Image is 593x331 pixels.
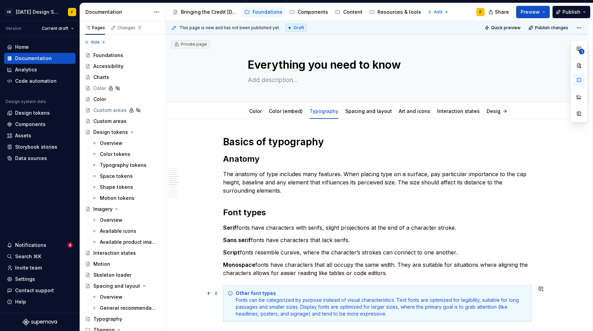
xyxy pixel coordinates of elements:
div: Charts [93,74,109,81]
div: Notifications [15,242,46,249]
strong: Script [223,249,240,256]
div: Skeleton loader [93,272,131,278]
span: Publish changes [535,25,568,31]
div: Typography tokens [100,162,147,169]
div: Interaction states [434,104,482,118]
a: Color (embed) [269,108,303,114]
a: General recommendations [89,303,163,313]
div: Components [15,121,46,128]
div: Version [5,26,21,31]
div: Available product imagery [100,239,156,246]
button: Preview [516,6,550,18]
div: Page tree [170,5,424,19]
div: Shape tokens [100,184,133,191]
div: Design tokens [93,129,128,136]
a: Components [4,119,75,130]
a: Resources & tools [367,7,424,18]
div: Color tokens [100,151,130,158]
a: Foundations [242,7,285,18]
strong: Sans serif [223,237,251,243]
a: Space tokens [89,171,163,182]
div: Assets [15,132,31,139]
div: Spacing and layout [93,283,140,289]
span: 4 [67,242,73,248]
button: Current draft [39,24,77,33]
a: Components [287,7,331,18]
span: Share [495,9,509,15]
div: Overview [100,217,123,224]
a: Available icons [89,226,163,237]
div: Color (embed) [266,104,305,118]
div: Imagery [93,206,113,213]
div: Resources & tools [377,9,421,15]
a: Shape tokens [89,182,163,193]
div: Accessibility [93,63,124,70]
button: Contact support [4,285,75,296]
a: Available product imagery [89,237,163,248]
a: Settings [4,274,75,285]
div: Color [246,104,265,118]
strong: Serif [223,224,236,231]
div: Search ⌘K [15,253,41,260]
div: Custom areas [93,107,127,114]
span: Publish [562,9,580,15]
div: Content [343,9,362,15]
div: Private page [174,42,207,47]
a: Motion tokens [89,193,163,204]
div: Documentation [85,9,150,15]
div: Code automation [15,78,57,84]
div: Motion tokens [100,195,135,202]
div: Design tokens [484,104,524,118]
a: Interaction states [82,248,163,259]
div: Analytics [15,66,37,73]
a: Foundations [82,50,163,61]
div: Settings [15,276,35,283]
a: Overview [89,138,163,149]
button: Share [485,6,513,18]
div: Available icons [100,228,136,235]
button: CK[DATE] Design SystemF [1,4,78,19]
div: Overview [100,140,123,147]
a: Skeleton loader [82,270,163,281]
button: Publish [553,6,590,18]
div: Design system data [5,99,46,104]
a: Typography tokens [89,160,163,171]
a: Documentation [4,53,75,64]
a: Overview [89,215,163,226]
div: CK [5,8,13,16]
a: Code automation [4,76,75,87]
a: Typography [310,108,338,114]
a: Color [249,108,262,114]
span: Preview [521,9,540,15]
div: Spacing and layout [342,104,395,118]
div: Help [15,298,26,305]
div: Space tokens [100,173,133,180]
button: Search ⌘K [4,251,75,262]
div: Invite team [15,264,42,271]
div: Bringing the Credit [DATE] brand to life across products [181,9,237,15]
span: Draft [294,25,304,31]
p: The anatomy of type includes many features. When placing type on a surface, pay particular import... [223,170,532,195]
a: Color [82,83,163,94]
h1: Basics of typography [223,136,532,148]
svg: Supernova Logo [23,319,57,326]
a: Overview [89,292,163,303]
div: Storybook stories [15,144,57,150]
a: Custom areas [82,116,163,127]
div: F [479,9,481,15]
span: Add [434,9,442,15]
a: Color tokens [89,149,163,160]
a: Analytics [4,64,75,75]
a: Bringing the Credit [DATE] brand to life across products [170,7,240,18]
a: Accessibility [82,61,163,72]
h2: Font types [223,207,532,218]
div: Art and icons [396,104,433,118]
p: fonts have characters that lack serifs. [223,236,532,244]
a: Design tokens [82,127,163,138]
div: Data sources [15,155,47,162]
a: Imagery [82,204,163,215]
div: Contact support [15,287,54,294]
div: Color [93,85,106,92]
div: Fonts can be categorized by purpose instead of visual characteristics. Text fonts are optimized f... [236,290,527,317]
